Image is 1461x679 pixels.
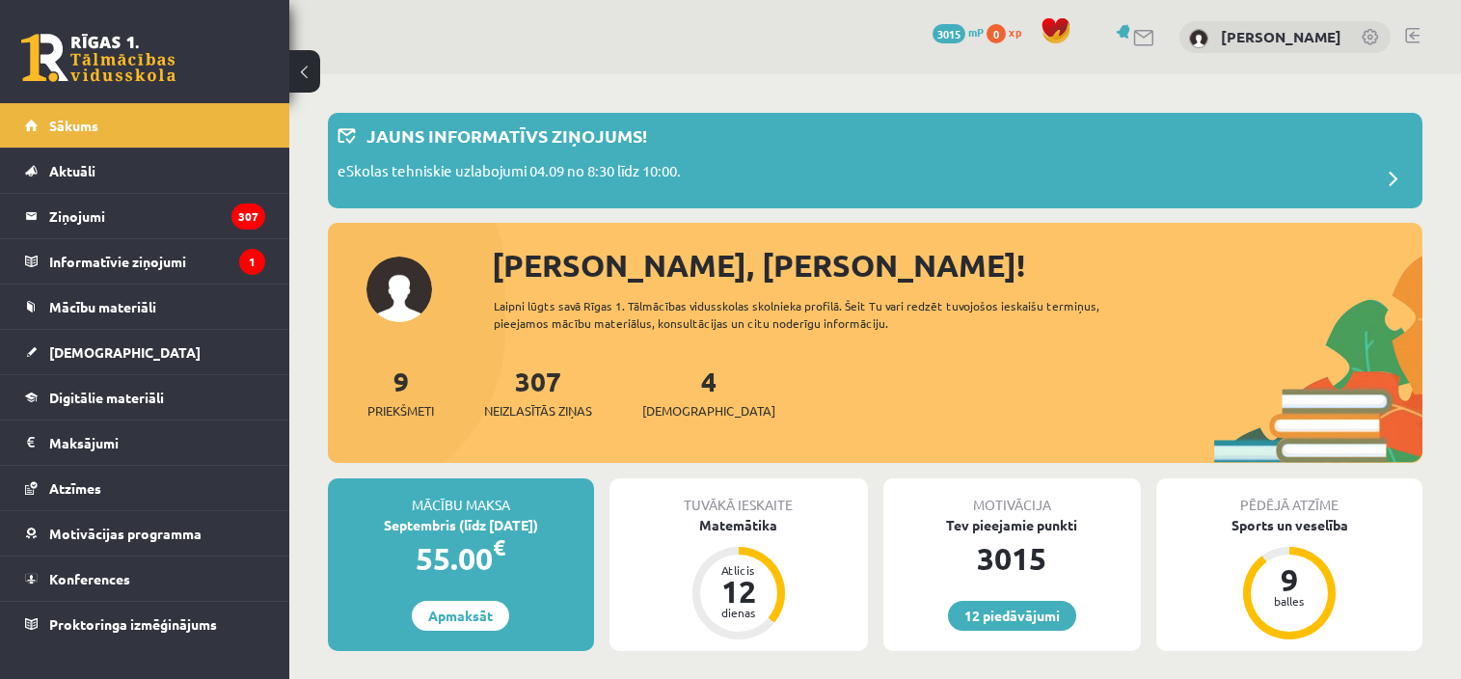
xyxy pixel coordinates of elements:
div: Tuvākā ieskaite [609,478,868,515]
span: Aktuāli [49,162,95,179]
span: Motivācijas programma [49,525,202,542]
div: Sports un veselība [1156,515,1422,535]
a: Ziņojumi307 [25,194,265,238]
span: Proktoringa izmēģinājums [49,615,217,633]
a: 12 piedāvājumi [948,601,1076,631]
div: dienas [710,607,768,618]
a: Atzīmes [25,466,265,510]
p: eSkolas tehniskie uzlabojumi 04.09 no 8:30 līdz 10:00. [338,160,681,187]
a: Aktuāli [25,149,265,193]
div: Pēdējā atzīme [1156,478,1422,515]
a: Rīgas 1. Tālmācības vidusskola [21,34,176,82]
span: [DEMOGRAPHIC_DATA] [49,343,201,361]
a: Konferences [25,557,265,601]
legend: Informatīvie ziņojumi [49,239,265,284]
div: Mācību maksa [328,478,594,515]
span: Sākums [49,117,98,134]
legend: Ziņojumi [49,194,265,238]
a: Maksājumi [25,421,265,465]
a: Matemātika Atlicis 12 dienas [609,515,868,642]
a: 307Neizlasītās ziņas [484,364,592,421]
div: 9 [1260,564,1318,595]
span: Neizlasītās ziņas [484,401,592,421]
a: Apmaksāt [412,601,509,631]
div: balles [1260,595,1318,607]
div: Septembris (līdz [DATE]) [328,515,594,535]
span: Atzīmes [49,479,101,497]
div: Motivācija [883,478,1142,515]
p: Jauns informatīvs ziņojums! [366,122,647,149]
a: 0 xp [987,24,1031,40]
a: Informatīvie ziņojumi1 [25,239,265,284]
a: [PERSON_NAME] [1221,27,1341,46]
span: Priekšmeti [367,401,434,421]
span: € [493,533,505,561]
a: Sākums [25,103,265,148]
a: 4[DEMOGRAPHIC_DATA] [642,364,775,421]
div: [PERSON_NAME], [PERSON_NAME]! [492,242,1422,288]
div: 55.00 [328,535,594,582]
a: Sports un veselība 9 balles [1156,515,1422,642]
a: 9Priekšmeti [367,364,434,421]
div: Matemātika [609,515,868,535]
div: Tev pieejamie punkti [883,515,1142,535]
span: 0 [987,24,1006,43]
a: Mācību materiāli [25,285,265,329]
a: Motivācijas programma [25,511,265,556]
span: Mācību materiāli [49,298,156,315]
legend: Maksājumi [49,421,265,465]
i: 307 [231,204,265,230]
img: Konstantīns Jeršovs [1189,29,1208,48]
span: xp [1009,24,1021,40]
i: 1 [239,249,265,275]
div: 12 [710,576,768,607]
a: [DEMOGRAPHIC_DATA] [25,330,265,374]
span: [DEMOGRAPHIC_DATA] [642,401,775,421]
a: 3015 mP [933,24,984,40]
span: Konferences [49,570,130,587]
a: Proktoringa izmēģinājums [25,602,265,646]
div: 3015 [883,535,1142,582]
a: Jauns informatīvs ziņojums! eSkolas tehniskie uzlabojumi 04.09 no 8:30 līdz 10:00. [338,122,1413,199]
a: Digitālie materiāli [25,375,265,420]
span: 3015 [933,24,965,43]
div: Atlicis [710,564,768,576]
span: mP [968,24,984,40]
div: Laipni lūgts savā Rīgas 1. Tālmācības vidusskolas skolnieka profilā. Šeit Tu vari redzēt tuvojošo... [494,297,1150,332]
span: Digitālie materiāli [49,389,164,406]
